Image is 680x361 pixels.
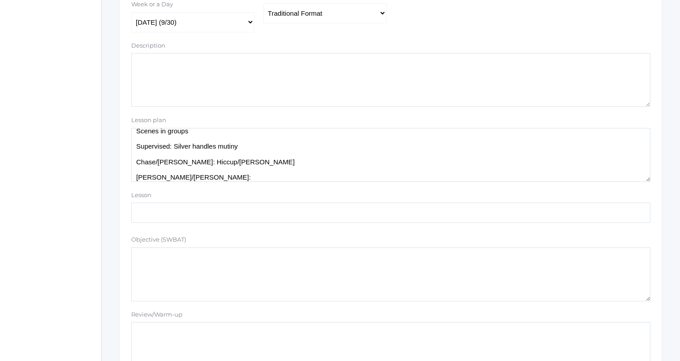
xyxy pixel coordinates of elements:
label: Lesson [131,191,151,200]
label: Review/Warm-up [131,310,182,319]
label: Lesson plan [131,116,166,125]
textarea: Scenes in groups Supervised: Silver handles mutiny Chase/[PERSON_NAME]: Hiccup/[PERSON_NAME] [131,128,650,182]
label: Objective (SWBAT) [131,235,186,244]
label: Description [131,41,165,50]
